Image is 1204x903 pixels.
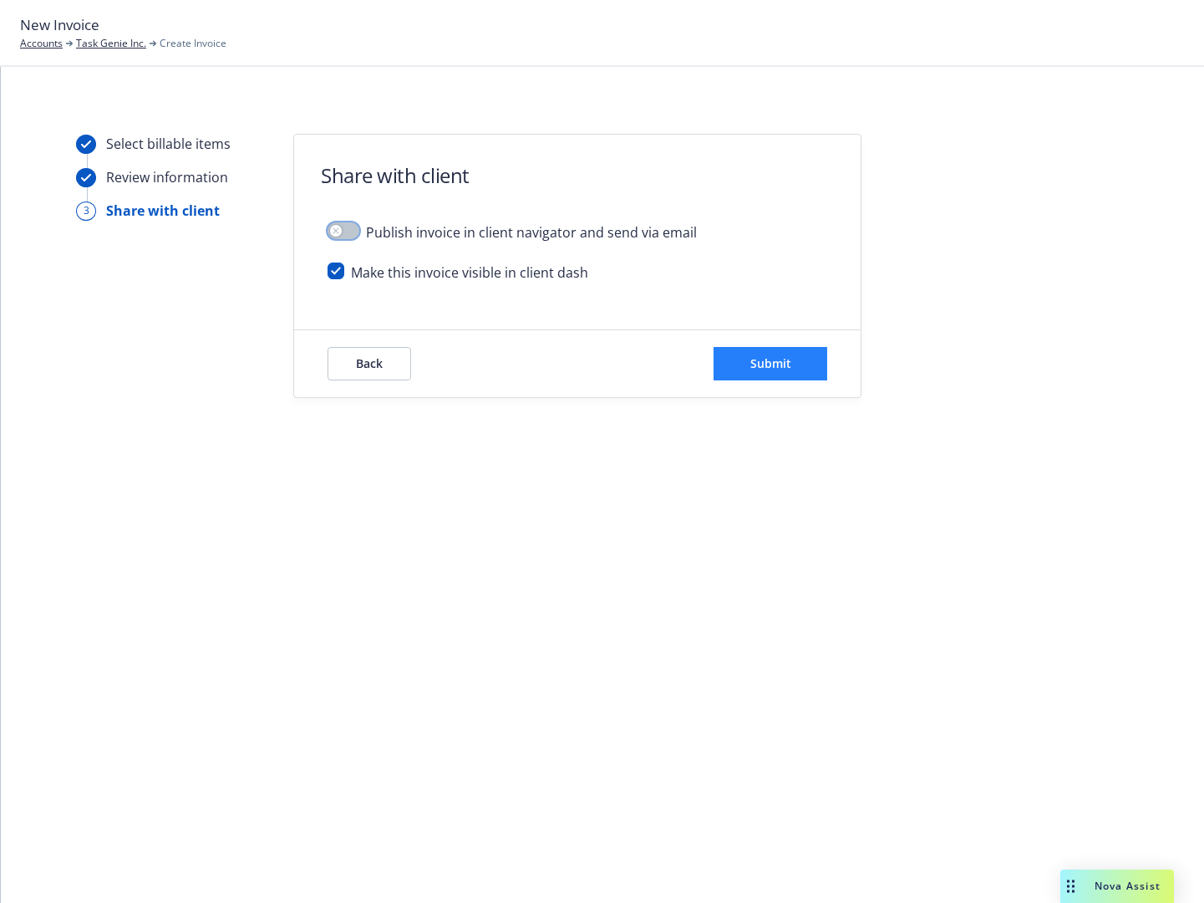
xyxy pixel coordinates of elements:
[321,161,470,189] h1: Share with client
[1095,879,1161,893] span: Nova Assist
[714,347,827,380] button: Submit
[106,134,231,154] div: Select billable items
[76,202,96,221] div: 3
[20,14,99,36] span: New Invoice
[106,167,228,187] div: Review information
[356,355,383,371] span: Back
[160,36,226,51] span: Create Invoice
[1060,870,1081,903] div: Drag to move
[20,36,63,51] a: Accounts
[106,201,220,221] div: Share with client
[351,263,588,283] span: Make this invoice visible in client dash
[1060,870,1174,903] button: Nova Assist
[366,222,697,242] span: Publish invoice in client navigator and send via email
[328,347,411,380] button: Back
[750,355,791,371] span: Submit
[76,36,146,51] a: Task Genie Inc.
